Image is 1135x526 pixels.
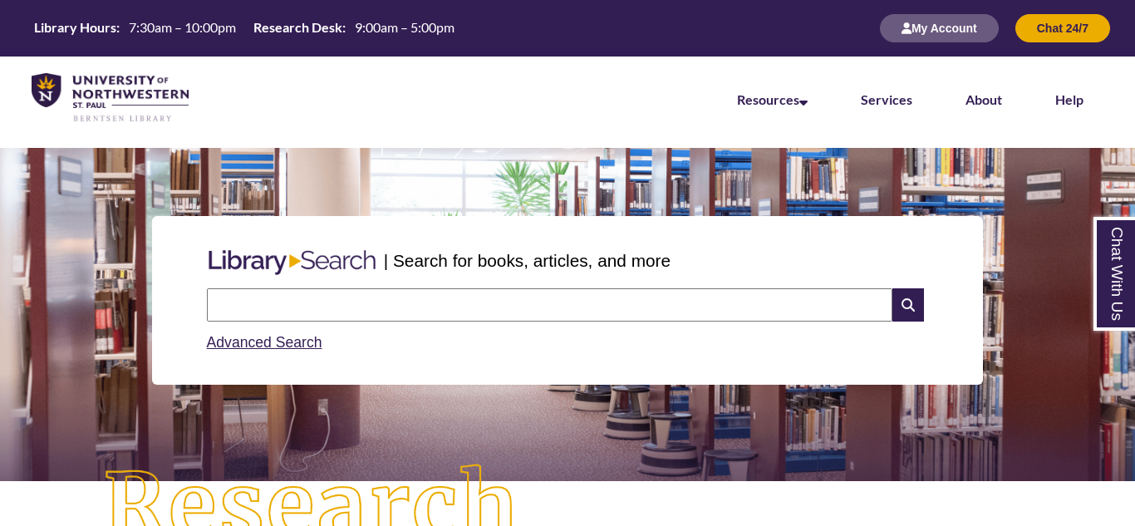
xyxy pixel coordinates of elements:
span: 7:30am – 10:00pm [129,19,236,35]
a: Advanced Search [207,334,322,351]
p: | Search for books, articles, and more [384,248,671,273]
a: About [965,91,1002,107]
a: Help [1055,91,1083,107]
img: Libary Search [200,243,384,282]
button: My Account [880,14,999,42]
a: My Account [880,21,999,35]
th: Research Desk: [247,18,348,37]
span: 9:00am – 5:00pm [355,19,454,35]
table: Hours Today [27,18,461,37]
button: Chat 24/7 [1015,14,1110,42]
a: Resources [737,91,808,107]
th: Library Hours: [27,18,122,37]
a: Services [861,91,912,107]
i: Search [892,288,924,322]
img: UNWSP Library Logo [32,73,189,123]
a: Chat 24/7 [1015,21,1110,35]
a: Hours Today [27,18,461,38]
